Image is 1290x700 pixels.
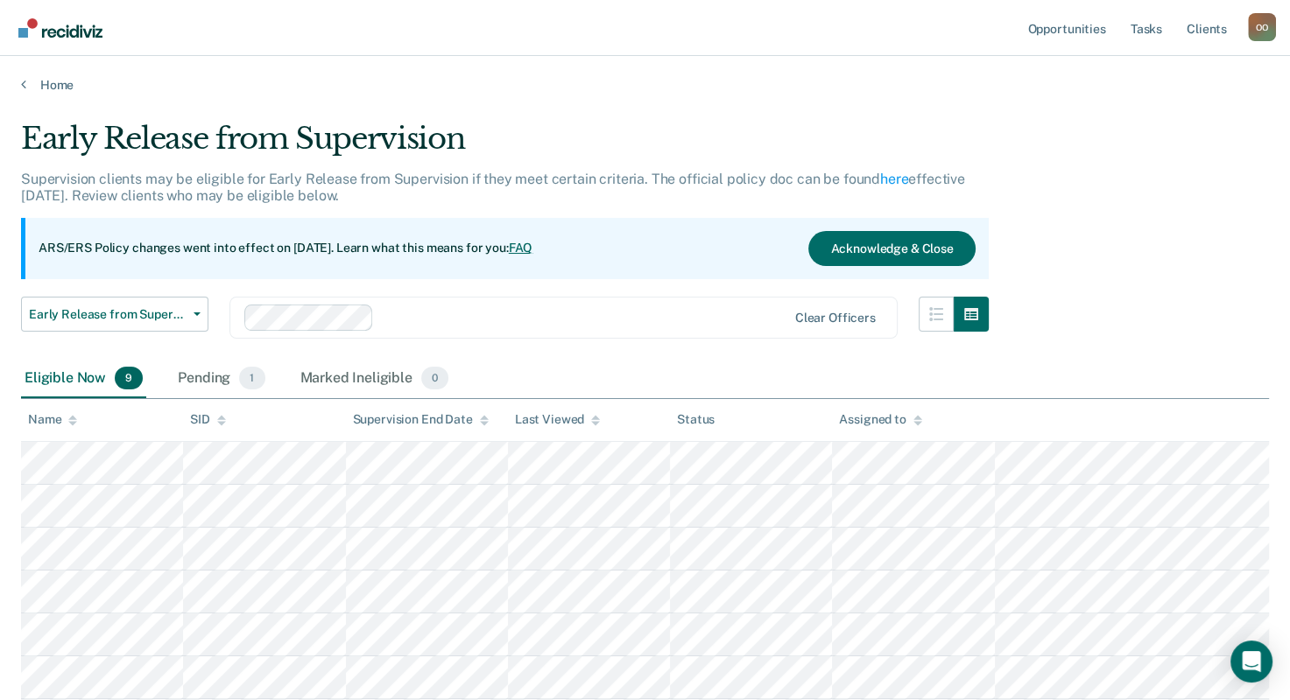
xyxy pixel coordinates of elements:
[174,360,268,398] div: Pending1
[839,412,921,427] div: Assigned to
[28,412,77,427] div: Name
[21,360,146,398] div: Eligible Now9
[115,367,143,389] span: 9
[808,231,975,266] button: Acknowledge & Close
[795,311,876,325] div: Clear officers
[190,412,226,427] div: SID
[21,77,1269,93] a: Home
[509,241,533,255] a: FAQ
[1248,13,1276,41] button: Profile dropdown button
[677,412,715,427] div: Status
[239,367,264,389] span: 1
[297,360,453,398] div: Marked Ineligible0
[21,121,989,171] div: Early Release from Supervision
[353,412,489,427] div: Supervision End Date
[421,367,448,389] span: 0
[29,307,187,322] span: Early Release from Supervision
[39,240,532,257] p: ARS/ERS Policy changes went into effect on [DATE]. Learn what this means for you:
[18,18,102,38] img: Recidiviz
[880,171,908,187] a: here
[21,297,208,332] button: Early Release from Supervision
[515,412,600,427] div: Last Viewed
[1230,640,1272,682] div: Open Intercom Messenger
[21,171,965,204] p: Supervision clients may be eligible for Early Release from Supervision if they meet certain crite...
[1248,13,1276,41] div: O O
